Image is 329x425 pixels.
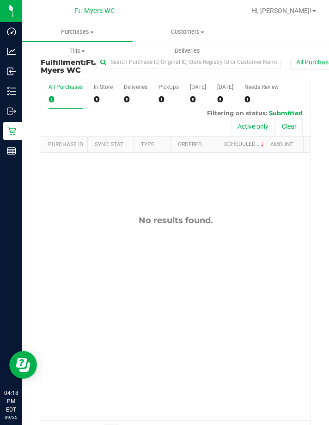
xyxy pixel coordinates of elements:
[7,27,16,36] inline-svg: Dashboard
[269,109,303,117] span: Submitted
[251,7,311,14] span: Hi, [PERSON_NAME]!
[94,94,113,105] div: 0
[7,146,16,156] inline-svg: Reports
[270,141,293,148] a: Amount
[124,94,147,105] div: 0
[41,50,96,75] h3: Purchase Fulfillment:
[190,84,206,90] div: [DATE]
[22,41,133,61] a: Tills
[178,141,202,148] a: Ordered
[232,119,274,134] button: Active only
[23,47,132,55] span: Tills
[41,215,310,225] div: No results found.
[162,47,213,55] span: Deliveries
[158,94,179,105] div: 0
[95,141,130,148] a: Sync Status
[49,84,83,90] div: All Purchases
[158,84,179,90] div: PickUps
[7,126,16,136] inline-svg: Retail
[4,414,18,421] p: 09/25
[217,94,233,105] div: 0
[133,41,243,61] a: Deliveries
[7,87,16,96] inline-svg: Inventory
[141,141,154,148] a: Type
[7,67,16,76] inline-svg: Inbound
[244,84,279,90] div: Needs Review
[48,141,83,148] a: Purchase ID
[207,109,267,117] span: Filtering on status:
[9,351,37,379] iframe: Resource center
[22,22,133,42] a: Purchases
[7,47,16,56] inline-svg: Analytics
[244,94,279,105] div: 0
[217,84,233,90] div: [DATE]
[133,22,243,42] a: Customers
[49,94,83,105] div: 0
[41,58,96,75] span: Ft. Myers WC
[94,84,113,90] div: In Store
[4,389,18,414] p: 04:18 PM EDT
[276,119,303,134] button: Clear
[96,55,281,69] input: Search Purchase ID, Original ID, State Registry ID or Customer Name...
[74,7,115,15] span: Ft. Myers WC
[190,94,206,105] div: 0
[7,106,16,116] inline-svg: Outbound
[124,84,147,90] div: Deliveries
[224,141,266,147] a: Scheduled
[133,28,243,36] span: Customers
[22,28,133,36] span: Purchases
